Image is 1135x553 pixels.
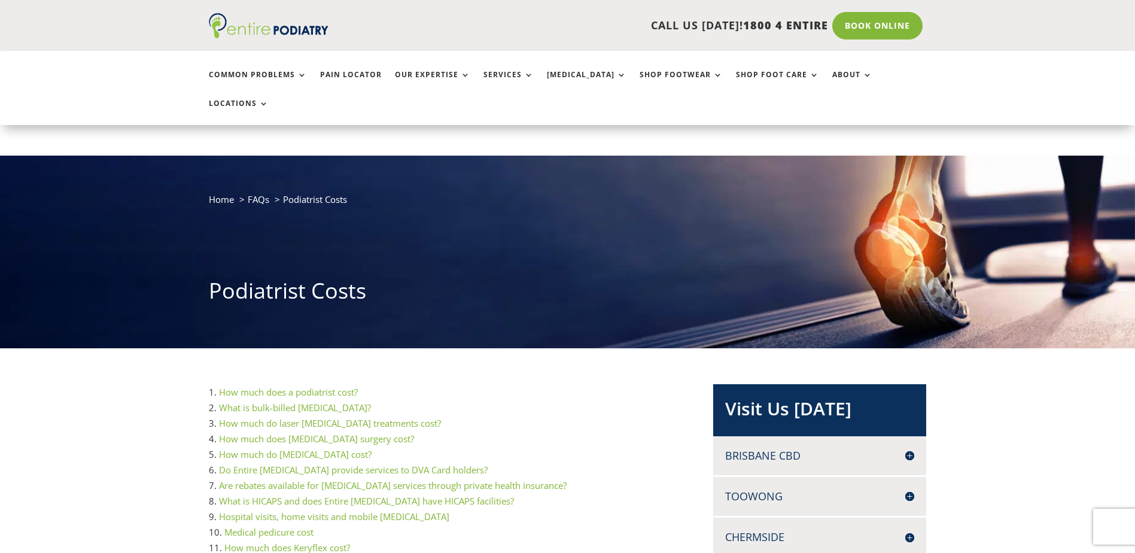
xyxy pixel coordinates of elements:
a: Hospital visits, home visits and mobile [MEDICAL_DATA] [219,511,449,522]
a: Shop Footwear [640,71,723,96]
a: What is HICAPS and does Entire [MEDICAL_DATA] have HICAPS facilities? [219,495,514,507]
img: logo (1) [209,13,328,38]
span: Podiatrist Costs [283,193,347,205]
a: How much does a podiatrist cost? [219,386,358,398]
a: Medical pedicure cost [224,526,314,538]
h4: Chermside [725,530,914,545]
p: CALL US [DATE]! [375,18,828,34]
a: Our Expertise [395,71,470,96]
a: About [832,71,872,96]
a: Book Online [832,12,923,39]
h2: Visit Us [DATE] [725,396,914,427]
a: Are rebates available for [MEDICAL_DATA] services through private health insurance? [219,479,567,491]
h4: Toowong [725,489,914,504]
a: Shop Foot Care [736,71,819,96]
a: What is bulk-billed [MEDICAL_DATA]? [219,402,371,414]
a: Locations [209,99,269,125]
a: Do Entire [MEDICAL_DATA] provide services to DVA Card holders? [219,464,488,476]
a: Pain Locator [320,71,382,96]
a: Entire Podiatry [209,29,328,41]
h4: Brisbane CBD [725,448,914,463]
a: How much does [MEDICAL_DATA] surgery cost? [219,433,414,445]
a: Home [209,193,234,205]
h1: Podiatrist Costs [209,276,927,312]
a: Services [483,71,534,96]
nav: breadcrumb [209,192,927,216]
a: FAQs [248,193,269,205]
a: How much do laser [MEDICAL_DATA] treatments cost? [219,417,441,429]
a: How much do [MEDICAL_DATA] cost? [219,448,372,460]
a: Common Problems [209,71,307,96]
span: 1800 4 ENTIRE [743,18,828,32]
a: [MEDICAL_DATA] [547,71,626,96]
